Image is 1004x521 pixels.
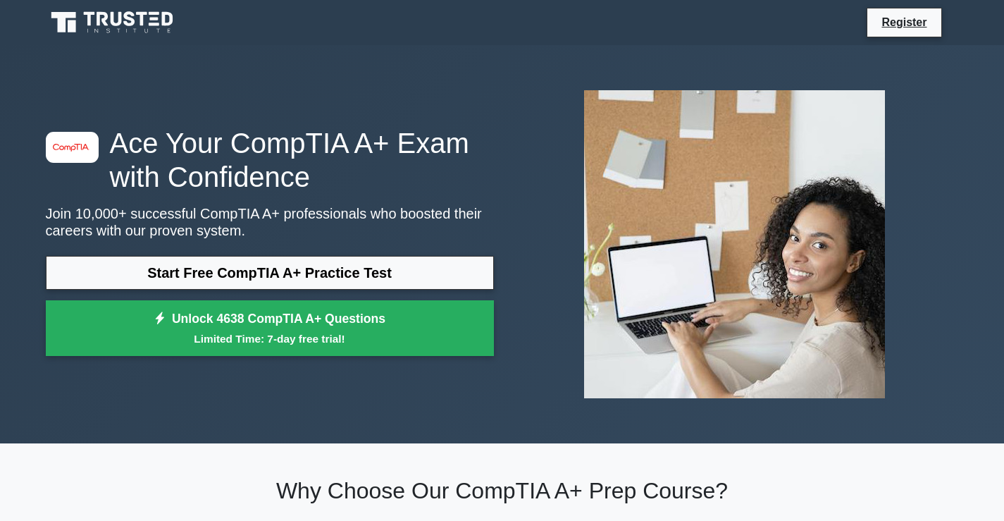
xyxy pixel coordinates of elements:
[46,205,494,239] p: Join 10,000+ successful CompTIA A+ professionals who boosted their careers with our proven system.
[63,331,476,347] small: Limited Time: 7-day free trial!
[46,477,959,504] h2: Why Choose Our CompTIA A+ Prep Course?
[873,13,935,31] a: Register
[46,256,494,290] a: Start Free CompTIA A+ Practice Test
[46,126,494,194] h1: Ace Your CompTIA A+ Exam with Confidence
[46,300,494,357] a: Unlock 4638 CompTIA A+ QuestionsLimited Time: 7-day free trial!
